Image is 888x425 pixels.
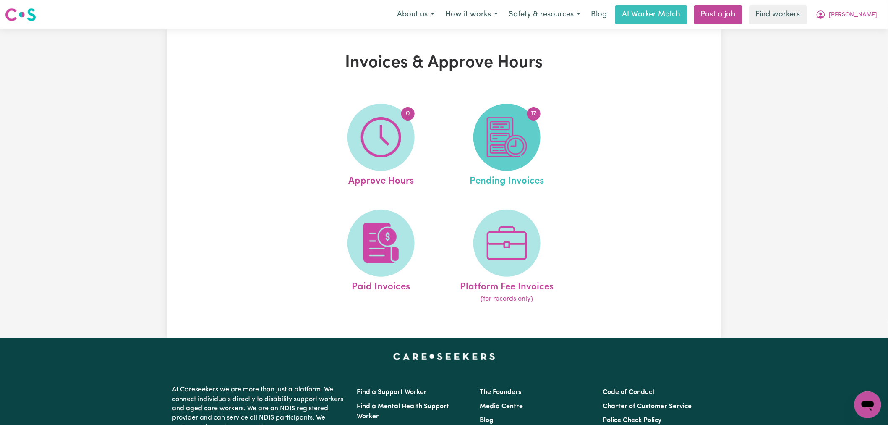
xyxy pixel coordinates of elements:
[447,104,567,189] a: Pending Invoices
[321,104,441,189] a: Approve Hours
[854,391,881,418] iframe: Button to launch messaging window
[440,6,503,24] button: How it works
[480,403,523,410] a: Media Centre
[603,417,662,424] a: Police Check Policy
[321,210,441,304] a: Paid Invoices
[480,389,521,396] a: The Founders
[264,53,624,73] h1: Invoices & Approve Hours
[348,171,414,189] span: Approve Hours
[401,107,415,121] span: 0
[5,5,36,24] a: Careseekers logo
[470,171,544,189] span: Pending Invoices
[357,403,449,420] a: Find a Mental Health Support Worker
[810,6,883,24] button: My Account
[392,6,440,24] button: About us
[603,403,692,410] a: Charter of Customer Service
[829,10,878,20] span: [PERSON_NAME]
[603,389,655,396] a: Code of Conduct
[527,107,541,121] span: 17
[5,7,36,22] img: Careseekers logo
[357,389,427,396] a: Find a Support Worker
[460,277,554,294] span: Platform Fee Invoices
[481,294,533,304] span: (for records only)
[447,210,567,304] a: Platform Fee Invoices(for records only)
[586,5,612,24] a: Blog
[480,417,494,424] a: Blog
[615,5,687,24] a: AI Worker Match
[694,5,742,24] a: Post a job
[503,6,586,24] button: Safety & resources
[749,5,807,24] a: Find workers
[393,353,495,360] a: Careseekers home page
[352,277,410,294] span: Paid Invoices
